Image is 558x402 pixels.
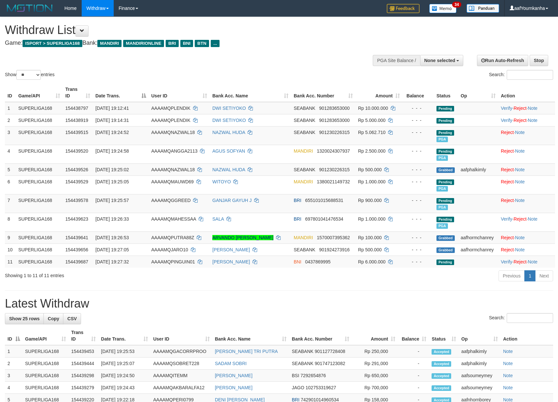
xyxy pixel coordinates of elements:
[528,106,537,111] a: Note
[459,327,501,345] th: Op: activate to sort column ascending
[5,370,23,382] td: 3
[294,167,315,172] span: SEABANK
[23,40,82,47] span: ISPORT > SUPERLIGA168
[498,256,555,268] td: · ·
[319,167,350,172] span: Copy 901230226315 to clipboard
[498,163,555,176] td: ·
[5,83,16,102] th: ID
[292,361,313,366] span: SEABANK
[528,259,537,264] a: Note
[16,102,63,114] td: SUPERLIGA168
[5,313,44,324] a: Show 25 rows
[503,361,513,366] a: Note
[436,167,455,173] span: Grabbed
[498,213,555,231] td: · ·
[515,247,525,252] a: Note
[436,186,448,192] span: Marked by aafsoycanthlai
[498,126,555,145] td: ·
[123,40,164,47] span: MANDIRIONLINE
[16,213,63,231] td: SUPERLIGA168
[305,216,343,222] span: Copy 697801041476534 to clipboard
[65,130,88,135] span: 154439515
[23,327,69,345] th: Game/API: activate to sort column ascending
[212,106,246,111] a: DWI SETIYOKO
[358,247,382,252] span: Rp 500.000
[69,327,98,345] th: Trans ID: activate to sort column ascending
[405,105,431,111] div: - - -
[398,370,429,382] td: -
[151,106,190,111] span: AAAAMQPLENDIK
[305,198,343,203] span: Copy 655101015688531 to clipboard
[319,106,350,111] span: Copy 901283653000 to clipboard
[459,382,501,394] td: aafsoumeymey
[452,2,461,8] span: 34
[358,259,386,264] span: Rp 6.000.000
[507,70,553,80] input: Search:
[503,349,513,354] a: Note
[294,148,313,154] span: MANDIRI
[429,4,457,13] img: Button%20Memo.svg
[67,316,77,321] span: CSV
[151,247,188,252] span: AAAAMQJARO10
[151,358,212,370] td: AAAAMQSOBRET228
[16,243,63,256] td: SUPERLIGA168
[514,259,527,264] a: Reject
[5,24,366,37] h1: Withdraw List
[436,118,454,124] span: Pending
[489,70,553,80] label: Search:
[358,216,386,222] span: Rp 1.000.000
[289,327,352,345] th: Bank Acc. Number: activate to sort column ascending
[358,130,386,135] span: Rp 5.062.710
[402,83,434,102] th: Balance
[151,345,212,358] td: AAAAMQGACORRPROO
[477,55,528,66] a: Run Auto-Refresh
[405,234,431,241] div: - - -
[498,102,555,114] td: · ·
[5,243,16,256] td: 10
[432,385,451,391] span: Accepted
[530,55,548,66] a: Stop
[405,117,431,124] div: - - -
[467,4,499,13] img: panduan.png
[95,247,129,252] span: [DATE] 19:27:05
[23,345,69,358] td: SUPERLIGA168
[69,370,98,382] td: 154439298
[498,83,555,102] th: Action
[514,106,527,111] a: Reject
[358,167,382,172] span: Rp 500.000
[315,361,345,366] span: Copy 901747123082 to clipboard
[294,235,313,240] span: MANDIRI
[212,235,273,240] a: ARVANDO [PERSON_NAME]
[405,178,431,185] div: - - -
[215,385,253,390] a: [PERSON_NAME]
[501,327,553,345] th: Action
[16,194,63,213] td: SUPERLIGA168
[358,179,386,184] span: Rp 1.000.000
[514,216,527,222] a: Reject
[95,118,129,123] span: [DATE] 19:14:31
[507,313,553,323] input: Search:
[358,106,388,111] span: Rp 10.000.000
[301,373,326,378] span: Copy 7292654876 to clipboard
[215,361,247,366] a: SADAM SOBRI
[291,83,355,102] th: Bank Acc. Number: activate to sort column ascending
[499,270,525,281] a: Previous
[501,118,512,123] a: Verify
[65,167,88,172] span: 154439526
[459,370,501,382] td: aafsoumeymey
[5,382,23,394] td: 4
[524,270,535,281] a: 1
[151,235,194,240] span: AAAAMQPUTRA88Z
[5,40,366,46] h4: Game: Bank:
[405,166,431,173] div: - - -
[319,130,350,135] span: Copy 901230226315 to clipboard
[151,130,195,135] span: AAAAMQNAZWAL18
[489,313,553,323] label: Search:
[95,106,129,111] span: [DATE] 19:12:41
[294,118,315,123] span: SEABANK
[458,243,498,256] td: aafhormchanrey
[5,213,16,231] td: 8
[373,55,420,66] div: PGA Site Balance /
[358,118,386,123] span: Rp 5.000.000
[317,148,350,154] span: Copy 1320024307937 to clipboard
